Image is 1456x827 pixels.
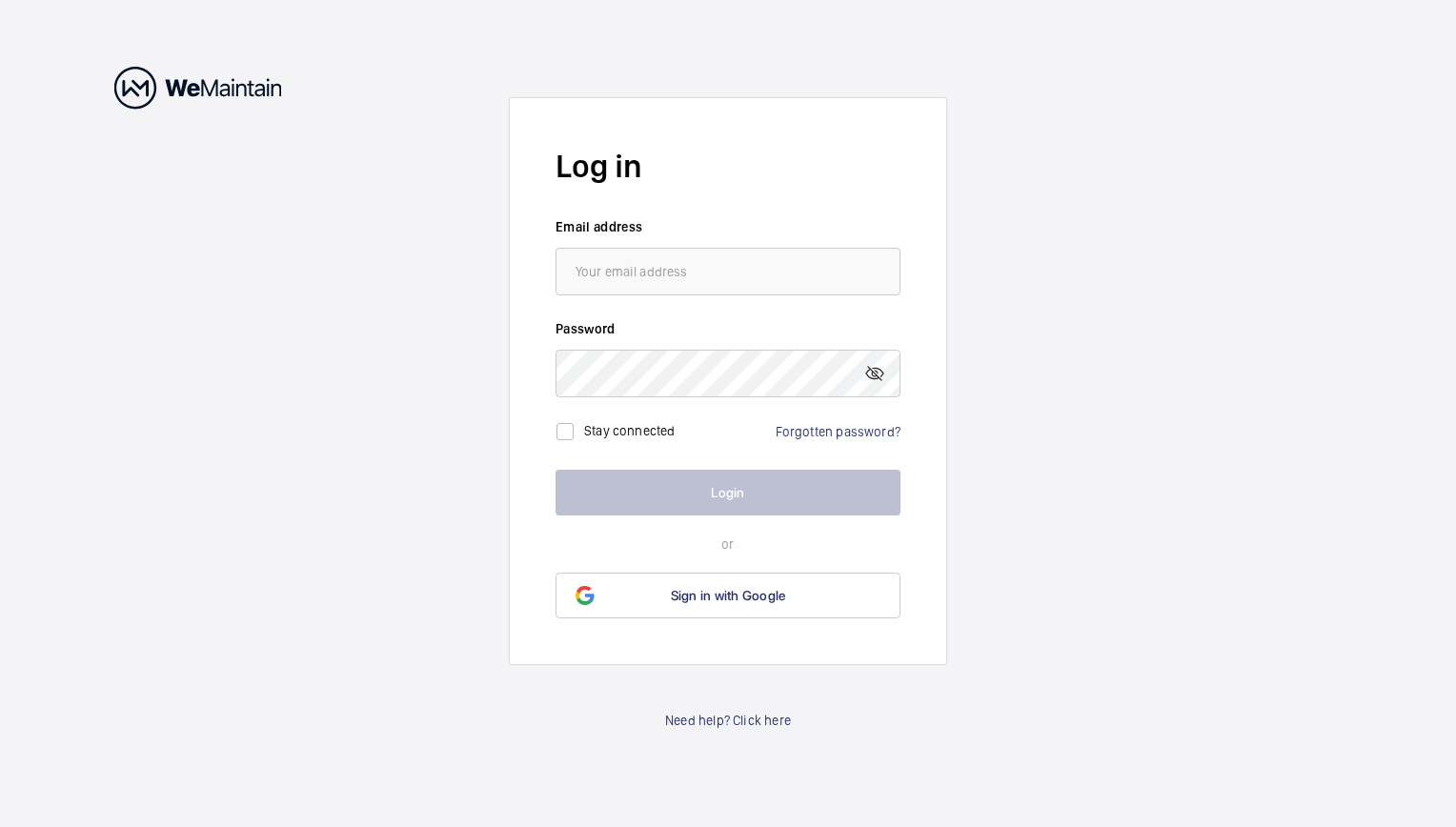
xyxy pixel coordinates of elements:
button: Login [556,470,900,515]
label: Stay connected [584,423,676,438]
span: Sign in with Google [671,588,786,603]
h2: Log in [556,144,900,189]
a: Need help? Click here [665,711,791,730]
a: Forgotten password? [776,424,900,439]
label: Password [556,319,900,338]
p: or [556,535,900,554]
input: Your email address [556,248,900,295]
label: Email address [556,217,900,236]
